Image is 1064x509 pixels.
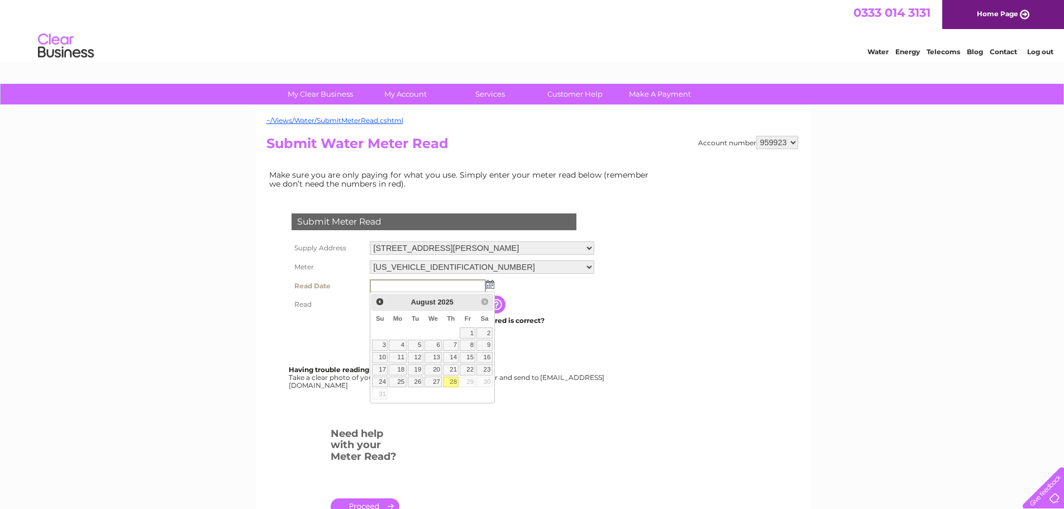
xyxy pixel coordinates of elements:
[289,296,367,313] th: Read
[424,340,442,351] a: 6
[895,47,920,56] a: Energy
[447,315,455,322] span: Thursday
[269,6,796,54] div: Clear Business is a trading name of Verastar Limited (registered in [GEOGRAPHIC_DATA] No. 3667643...
[389,352,406,363] a: 11
[460,352,475,363] a: 15
[476,327,492,339] a: 2
[476,352,492,363] a: 16
[331,426,399,468] h3: Need help with your Meter Read?
[266,116,403,125] a: ~/Views/Water/SubmitMeterRead.cshtml
[437,298,453,306] span: 2025
[443,352,459,363] a: 14
[476,364,492,375] a: 23
[486,280,494,289] img: ...
[460,327,475,339] a: 1
[460,364,475,375] a: 22
[443,377,459,388] a: 28
[408,352,423,363] a: 12
[476,340,492,351] a: 9
[408,364,423,375] a: 19
[460,340,475,351] a: 8
[266,136,798,157] h2: Submit Water Meter Read
[274,84,366,104] a: My Clear Business
[372,377,388,388] a: 24
[372,352,388,363] a: 10
[359,84,451,104] a: My Account
[1027,47,1053,56] a: Log out
[292,213,576,230] div: Submit Meter Read
[289,258,367,277] th: Meter
[867,47,889,56] a: Water
[37,29,94,63] img: logo.png
[424,352,442,363] a: 13
[698,136,798,149] div: Account number
[408,377,423,388] a: 26
[411,298,436,306] span: August
[927,47,960,56] a: Telecoms
[289,239,367,258] th: Supply Address
[428,315,438,322] span: Wednesday
[424,364,442,375] a: 20
[372,340,388,351] a: 3
[372,364,388,375] a: 17
[373,296,386,308] a: Prev
[412,315,419,322] span: Tuesday
[266,168,657,191] td: Make sure you are only paying for what you use. Simply enter your meter read below (remember we d...
[408,340,423,351] a: 5
[481,315,489,322] span: Saturday
[393,315,403,322] span: Monday
[289,277,367,296] th: Read Date
[465,315,471,322] span: Friday
[375,297,384,306] span: Prev
[529,84,621,104] a: Customer Help
[289,366,606,389] div: Take a clear photo of your readings, tell us which supply it's for and send to [EMAIL_ADDRESS][DO...
[376,315,384,322] span: Sunday
[614,84,706,104] a: Make A Payment
[967,47,983,56] a: Blog
[367,313,597,328] td: Are you sure the read you have entered is correct?
[424,377,442,388] a: 27
[444,84,536,104] a: Services
[289,365,414,374] b: Having trouble reading your meter?
[389,377,406,388] a: 25
[443,364,459,375] a: 21
[389,340,406,351] a: 4
[488,296,508,313] input: Information
[443,340,459,351] a: 7
[853,6,931,20] a: 0333 014 3131
[990,47,1017,56] a: Contact
[389,364,406,375] a: 18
